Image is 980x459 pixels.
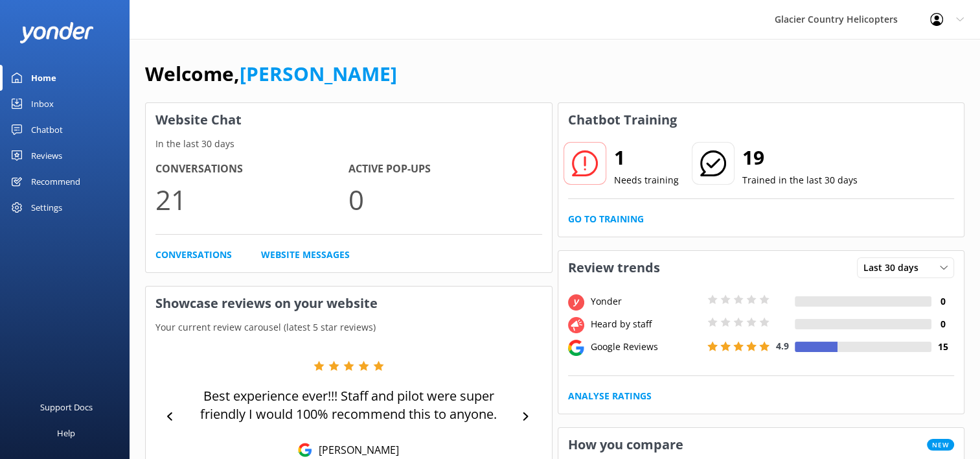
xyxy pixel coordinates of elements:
[558,103,687,137] h3: Chatbot Training
[312,443,399,457] p: [PERSON_NAME]
[927,439,954,451] span: New
[155,161,348,178] h4: Conversations
[348,161,541,178] h4: Active Pop-ups
[240,60,397,87] a: [PERSON_NAME]
[155,178,348,221] p: 21
[298,443,312,457] img: Google Reviews
[146,103,552,137] h3: Website Chat
[776,340,789,352] span: 4.9
[587,317,704,331] div: Heard by staff
[31,117,63,143] div: Chatbot
[146,137,552,151] p: In the last 30 days
[568,212,644,226] a: Go to Training
[19,22,94,43] img: yonder-white-logo.png
[931,317,954,331] h4: 0
[31,91,54,117] div: Inbox
[742,173,858,187] p: Trained in the last 30 days
[587,294,704,309] div: Yonder
[614,142,679,173] h2: 1
[587,340,704,354] div: Google Reviews
[181,387,516,423] p: Best experience ever!!! Staff and pilot were super friendly I would 100% recommend this to anyone.
[558,251,670,285] h3: Review trends
[614,173,679,187] p: Needs training
[568,389,652,403] a: Analyse Ratings
[57,420,75,446] div: Help
[863,261,926,275] span: Last 30 days
[146,287,552,320] h3: Showcase reviews on your website
[931,340,954,354] h4: 15
[261,248,350,262] a: Website Messages
[31,65,56,91] div: Home
[40,394,93,420] div: Support Docs
[146,320,552,335] p: Your current review carousel (latest 5 star reviews)
[31,143,62,169] div: Reviews
[742,142,858,173] h2: 19
[31,169,80,194] div: Recommend
[145,58,397,89] h1: Welcome,
[348,178,541,221] p: 0
[931,294,954,309] h4: 0
[31,194,62,220] div: Settings
[155,248,232,262] a: Conversations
